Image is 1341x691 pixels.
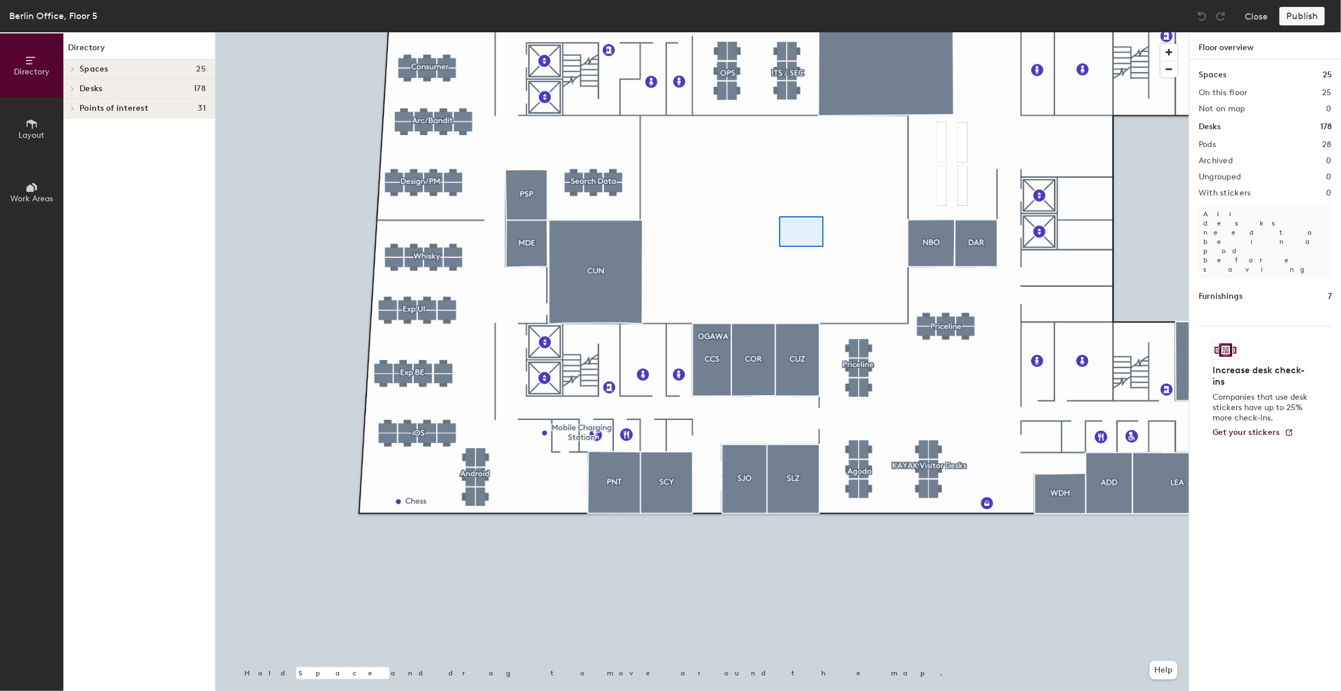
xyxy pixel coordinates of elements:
[1212,365,1311,388] h4: Increase desk check-ins
[1199,172,1241,182] h2: Ungrouped
[1327,104,1332,114] h2: 0
[1323,69,1332,81] h1: 25
[1150,661,1177,679] button: Help
[9,9,97,23] div: Berlin Office, Floor 5
[1322,88,1332,97] h2: 25
[80,104,148,113] span: Points of interest
[1327,189,1332,198] h2: 0
[1199,140,1216,149] h2: Pods
[1212,340,1239,360] img: Sticker logo
[1245,7,1268,25] button: Close
[19,130,45,140] span: Layout
[1327,172,1332,182] h2: 0
[1199,189,1251,198] h2: With stickers
[1199,205,1332,279] p: All desks need to be in a pod before saving
[10,194,53,204] span: Work Areas
[1328,290,1332,303] h1: 7
[80,65,108,74] span: Spaces
[1199,156,1233,166] h2: Archived
[1212,428,1294,438] a: Get your stickers
[1320,121,1332,133] h1: 178
[14,67,50,77] span: Directory
[1196,10,1208,22] img: Undo
[80,84,102,93] span: Desks
[1199,104,1245,114] h2: Not on map
[196,65,206,74] span: 25
[1215,10,1226,22] img: Redo
[1212,427,1280,437] span: Get your stickers
[1189,32,1341,59] h1: Floor overview
[1199,69,1226,81] h1: Spaces
[1199,121,1221,133] h1: Desks
[198,104,206,113] span: 31
[1322,140,1332,149] h2: 28
[1199,88,1248,97] h2: On this floor
[194,84,206,93] span: 178
[63,42,215,59] h1: Directory
[1327,156,1332,166] h2: 0
[1212,392,1311,423] p: Companies that use desk stickers have up to 25% more check-ins.
[1199,290,1242,303] h1: Furnishings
